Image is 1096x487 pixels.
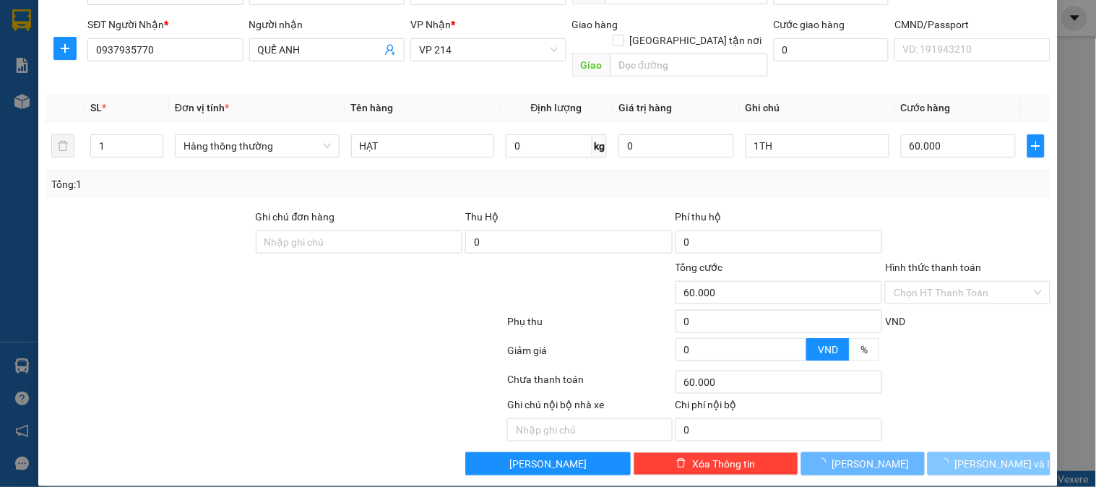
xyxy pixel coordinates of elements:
[676,262,723,273] span: Tổng cước
[384,44,396,56] span: user-add
[676,458,686,470] span: delete
[175,102,229,113] span: Đơn vị tính
[676,209,883,230] div: Phí thu hộ
[51,134,74,158] button: delete
[507,418,672,441] input: Nhập ghi chú
[610,53,768,77] input: Dọc đường
[939,458,955,468] span: loading
[419,39,557,61] span: VP 214
[740,94,895,122] th: Ghi chú
[87,17,243,33] div: SĐT Người Nhận
[746,134,889,158] input: Ghi Chú
[885,316,905,327] span: VND
[572,53,610,77] span: Giao
[249,17,405,33] div: Người nhận
[410,19,451,30] span: VP Nhận
[634,452,798,475] button: deleteXóa Thông tin
[692,456,755,472] span: Xóa Thông tin
[818,344,838,355] span: VND
[618,134,734,158] input: 0
[184,135,331,157] span: Hàng thông thường
[572,19,618,30] span: Giao hàng
[90,102,102,113] span: SL
[256,230,463,254] input: Ghi chú đơn hàng
[506,342,673,368] div: Giảm giá
[901,102,951,113] span: Cước hàng
[531,102,582,113] span: Định lượng
[1027,134,1045,158] button: plus
[256,211,335,223] label: Ghi chú đơn hàng
[928,452,1050,475] button: [PERSON_NAME] và In
[51,176,424,192] div: Tổng: 1
[894,17,1050,33] div: CMND/Passport
[676,397,883,418] div: Chi phí nội bộ
[860,344,868,355] span: %
[774,38,889,61] input: Cước giao hàng
[506,371,673,397] div: Chưa thanh toán
[618,102,672,113] span: Giá trị hàng
[53,37,77,60] button: plus
[801,452,924,475] button: [PERSON_NAME]
[351,134,495,158] input: VD: Bàn, Ghế
[885,262,981,273] label: Hình thức thanh toán
[465,452,630,475] button: [PERSON_NAME]
[774,19,845,30] label: Cước giao hàng
[832,456,910,472] span: [PERSON_NAME]
[507,397,672,418] div: Ghi chú nội bộ nhà xe
[506,314,673,339] div: Phụ thu
[509,456,587,472] span: [PERSON_NAME]
[351,102,394,113] span: Tên hàng
[816,458,832,468] span: loading
[465,211,499,223] span: Thu Hộ
[955,456,1056,472] span: [PERSON_NAME] và In
[624,33,768,48] span: [GEOGRAPHIC_DATA] tận nơi
[1028,140,1044,152] span: plus
[54,43,76,54] span: plus
[592,134,607,158] span: kg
